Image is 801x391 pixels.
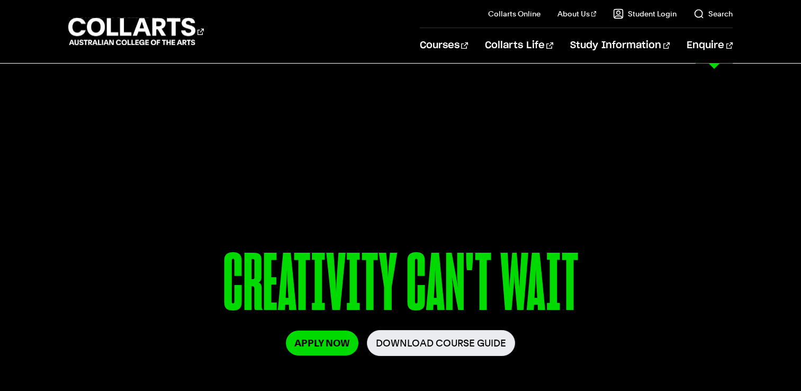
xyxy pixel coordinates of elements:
[570,28,670,63] a: Study Information
[68,16,204,47] div: Go to homepage
[367,330,515,356] a: Download Course Guide
[485,28,553,63] a: Collarts Life
[286,331,358,356] a: Apply Now
[557,8,597,19] a: About Us
[488,8,541,19] a: Collarts Online
[694,8,733,19] a: Search
[87,243,714,330] p: CREATIVITY CAN'T WAIT
[687,28,733,63] a: Enquire
[420,28,468,63] a: Courses
[613,8,677,19] a: Student Login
